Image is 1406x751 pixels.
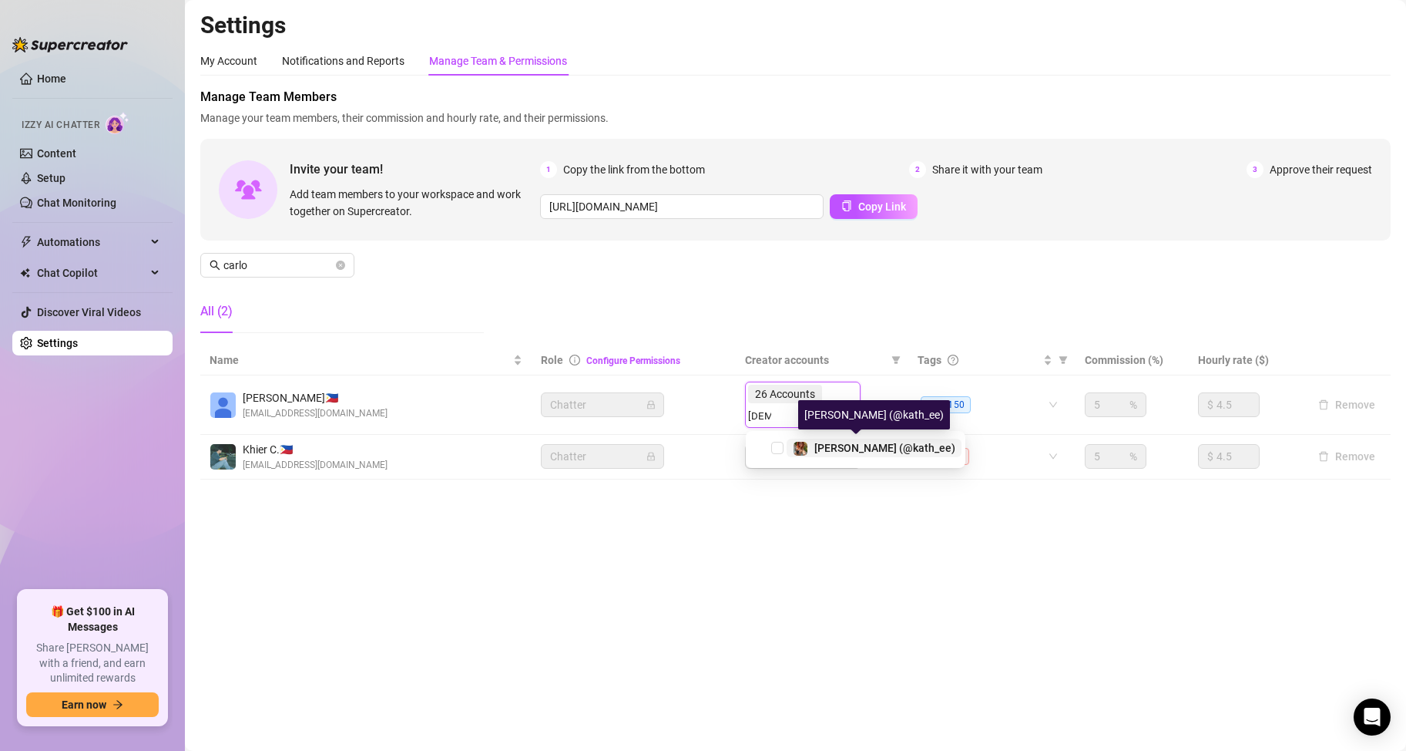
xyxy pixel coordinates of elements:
[200,345,532,375] th: Name
[921,396,971,413] span: TEAM 50
[748,385,822,403] span: 26 Accounts
[1312,447,1381,466] button: Remove
[26,692,159,717] button: Earn nowarrow-right
[1312,396,1381,414] button: Remove
[223,257,333,274] input: Search members
[1270,161,1372,178] span: Approve their request
[858,200,906,213] span: Copy Link
[243,406,388,421] span: [EMAIL_ADDRESS][DOMAIN_NAME]
[755,386,815,402] span: 26 Accounts
[62,699,106,711] span: Earn now
[106,112,129,134] img: AI Chatter
[37,337,78,349] a: Settings
[1059,355,1068,365] span: filter
[20,268,30,278] img: Chat Copilot
[200,52,257,69] div: My Account
[1055,349,1071,372] span: filter
[210,260,220,271] span: search
[290,160,540,179] span: Invite your team!
[550,393,655,416] span: Chatter
[841,200,852,211] span: copy
[918,352,941,369] span: Tags
[891,355,901,365] span: filter
[909,161,926,178] span: 2
[243,441,388,458] span: Khier C. 🇵🇭
[550,445,655,468] span: Chatter
[37,172,65,184] a: Setup
[745,352,885,369] span: Creator accounts
[540,161,557,178] span: 1
[798,400,950,429] div: [PERSON_NAME] (@kath_ee)
[22,118,99,133] span: Izzy AI Chatter
[1354,699,1391,736] div: Open Intercom Messenger
[1075,345,1189,375] th: Commission (%)
[112,699,123,710] span: arrow-right
[37,306,141,318] a: Discover Viral Videos
[290,186,534,220] span: Add team members to your workspace and work together on Supercreator.
[586,355,680,366] a: Configure Permissions
[1247,161,1263,178] span: 3
[37,147,76,160] a: Content
[948,355,958,365] span: question-circle
[210,392,236,418] img: Carlos Miguel Aguilar
[336,261,345,270] button: close-circle
[210,352,510,369] span: Name
[830,194,918,219] button: Copy Link
[541,354,563,366] span: Role
[563,161,705,178] span: Copy the link from the bottom
[794,442,807,456] img: Katherine (@kath_ee)
[37,72,66,85] a: Home
[429,52,567,69] div: Manage Team & Permissions
[1189,345,1302,375] th: Hourly rate ($)
[814,442,955,454] span: [PERSON_NAME] (@kath_ee)
[37,230,146,254] span: Automations
[932,161,1042,178] span: Share it with your team
[569,355,580,365] span: info-circle
[26,641,159,686] span: Share [PERSON_NAME] with a friend, and earn unlimited rewards
[888,349,904,372] span: filter
[20,236,32,248] span: thunderbolt
[12,37,128,52] img: logo-BBDzfeDw.svg
[37,261,146,285] span: Chat Copilot
[26,605,159,635] span: 🎁 Get $100 in AI Messages
[243,389,388,406] span: [PERSON_NAME] 🇵🇭
[771,442,784,454] span: Select tree node
[243,458,388,473] span: [EMAIL_ADDRESS][DOMAIN_NAME]
[200,302,233,321] div: All (2)
[646,452,656,461] span: lock
[646,400,656,409] span: lock
[200,88,1391,106] span: Manage Team Members
[200,109,1391,126] span: Manage your team members, their commission and hourly rate, and their permissions.
[282,52,404,69] div: Notifications and Reports
[37,197,116,209] a: Chat Monitoring
[210,444,236,470] img: Khier Carlos
[200,11,1391,40] h2: Settings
